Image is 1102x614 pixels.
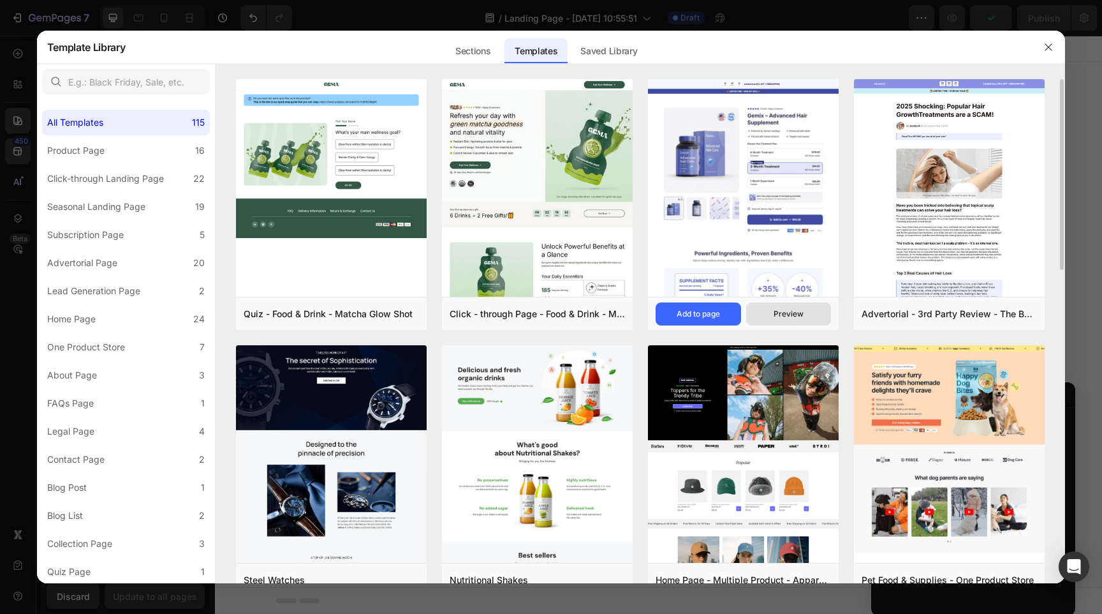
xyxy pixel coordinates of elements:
[195,199,205,214] div: 19
[450,306,625,322] div: Click - through Page - Food & Drink - Matcha Glow Shot
[199,508,205,523] div: 2
[200,340,205,355] div: 7
[570,38,647,64] div: Saved Library
[199,424,205,439] div: 4
[244,573,305,588] div: Steel Watches
[47,536,112,551] div: Collection Page
[677,308,720,320] div: Add to page
[47,283,140,299] div: Lead Generation Page
[192,115,205,130] div: 115
[42,69,210,94] input: E.g.: Black Friday, Sale, etc.
[47,396,94,411] div: FAQs Page
[47,340,125,355] div: One Product Store
[862,573,1034,588] div: Pet Food & Supplies - One Product Store
[656,303,741,326] button: Add to page
[351,318,439,343] button: Add sections
[201,564,205,580] div: 1
[199,452,205,467] div: 2
[200,227,205,243] div: 5
[47,480,87,495] div: Blog Post
[774,308,804,320] div: Preview
[47,227,124,243] div: Subscription Page
[47,452,105,467] div: Contact Page
[199,536,205,551] div: 3
[244,306,413,322] div: Quiz - Food & Drink - Matcha Glow Shot
[367,292,521,308] div: Start with Sections from sidebar
[199,283,205,299] div: 2
[193,255,205,271] div: 20
[201,396,205,411] div: 1
[193,311,205,327] div: 24
[236,79,427,238] img: quiz-1.png
[47,508,83,523] div: Blog List
[47,564,91,580] div: Quiz Page
[1059,551,1089,582] div: Open Intercom Messenger
[47,199,145,214] div: Seasonal Landing Page
[656,573,831,588] div: Home Page - Multiple Product - Apparel - Style 4
[358,389,529,400] div: Start with Generating from URL or image
[47,311,96,327] div: Home Page
[47,171,164,186] div: Click-through Landing Page
[47,424,94,439] div: Legal Page
[746,303,832,326] button: Preview
[201,480,205,495] div: 1
[47,31,126,64] h2: Template Library
[47,368,97,383] div: About Page
[446,318,536,343] button: Add elements
[504,38,568,64] div: Templates
[193,171,205,186] div: 22
[47,143,105,158] div: Product Page
[47,255,117,271] div: Advertorial Page
[862,306,1037,322] div: Advertorial - 3rd Party Review - The Before Image - Hair Supplement
[445,38,501,64] div: Sections
[47,115,103,130] div: All Templates
[195,143,205,158] div: 16
[199,368,205,383] div: 3
[450,573,528,588] div: Nutritional Shakes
